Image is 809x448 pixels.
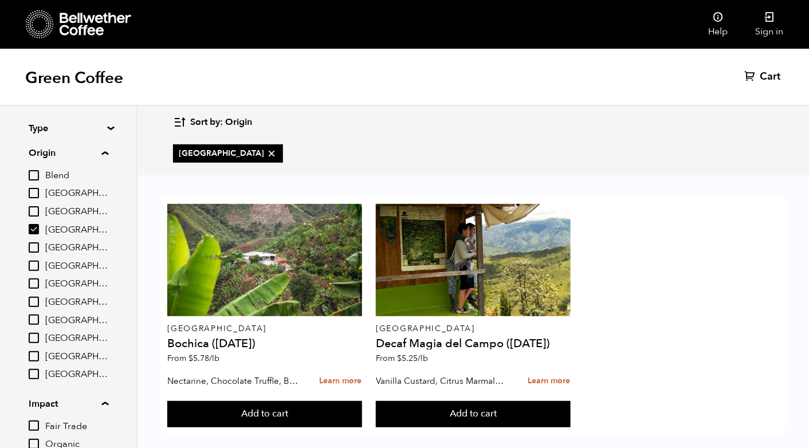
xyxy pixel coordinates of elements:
[190,116,252,129] span: Sort by: Origin
[397,353,402,364] span: $
[29,421,39,431] input: Fair Trade
[188,353,219,364] bdi: 5.78
[29,351,39,361] input: [GEOGRAPHIC_DATA]
[167,353,219,364] span: From
[25,68,123,88] h1: Green Coffee
[179,148,277,159] span: [GEOGRAPHIC_DATA]
[29,333,39,343] input: [GEOGRAPHIC_DATA]
[45,421,108,433] span: Fair Trade
[376,372,508,390] p: Vanilla Custard, Citrus Marmalade, Caramel
[29,242,39,253] input: [GEOGRAPHIC_DATA]
[397,353,428,364] bdi: 5.25
[418,353,428,364] span: /lb
[167,338,362,349] h4: Bochica ([DATE])
[320,369,362,394] a: Learn more
[29,206,39,217] input: [GEOGRAPHIC_DATA]
[745,70,784,84] a: Cart
[29,315,39,325] input: [GEOGRAPHIC_DATA]
[45,260,108,273] span: [GEOGRAPHIC_DATA]
[376,401,570,427] button: Add to cart
[45,278,108,290] span: [GEOGRAPHIC_DATA]
[45,224,108,237] span: [GEOGRAPHIC_DATA]
[45,242,108,254] span: [GEOGRAPHIC_DATA]
[45,187,108,200] span: [GEOGRAPHIC_DATA]
[45,315,108,327] span: [GEOGRAPHIC_DATA]
[29,297,39,307] input: [GEOGRAPHIC_DATA]
[45,351,108,363] span: [GEOGRAPHIC_DATA]
[29,188,39,198] input: [GEOGRAPHIC_DATA]
[173,109,252,136] button: Sort by: Origin
[45,368,108,381] span: [GEOGRAPHIC_DATA]
[29,224,39,234] input: [GEOGRAPHIC_DATA]
[29,397,108,411] summary: Impact
[209,353,219,364] span: /lb
[45,170,108,182] span: Blend
[29,121,108,135] summary: Type
[29,278,39,289] input: [GEOGRAPHIC_DATA]
[167,372,300,390] p: Nectarine, Chocolate Truffle, Brown Sugar
[188,353,193,364] span: $
[376,353,428,364] span: From
[45,296,108,309] span: [GEOGRAPHIC_DATA]
[760,70,781,84] span: Cart
[376,325,570,333] p: [GEOGRAPHIC_DATA]
[167,325,362,333] p: [GEOGRAPHIC_DATA]
[167,401,362,427] button: Add to cart
[376,338,570,349] h4: Decaf Magia del Campo ([DATE])
[29,146,108,160] summary: Origin
[29,170,39,180] input: Blend
[45,206,108,218] span: [GEOGRAPHIC_DATA]
[45,332,108,345] span: [GEOGRAPHIC_DATA]
[29,369,39,379] input: [GEOGRAPHIC_DATA]
[29,261,39,271] input: [GEOGRAPHIC_DATA]
[528,369,571,394] a: Learn more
